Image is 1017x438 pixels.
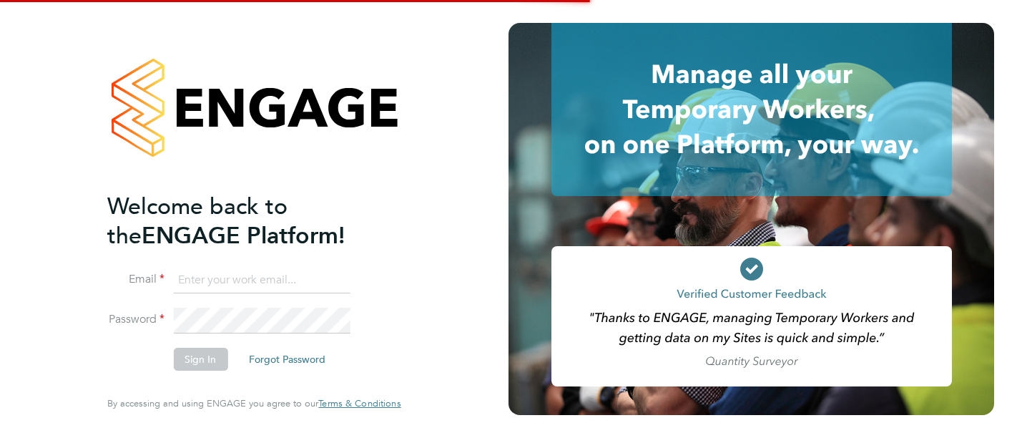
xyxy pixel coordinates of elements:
[173,268,350,293] input: Enter your work email...
[318,398,401,409] a: Terms & Conditions
[107,272,164,287] label: Email
[107,192,386,250] h2: ENGAGE Platform!
[173,348,227,371] button: Sign In
[237,348,337,371] button: Forgot Password
[107,312,164,327] label: Password
[107,193,288,250] span: Welcome back to the
[107,397,401,409] span: By accessing and using ENGAGE you agree to our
